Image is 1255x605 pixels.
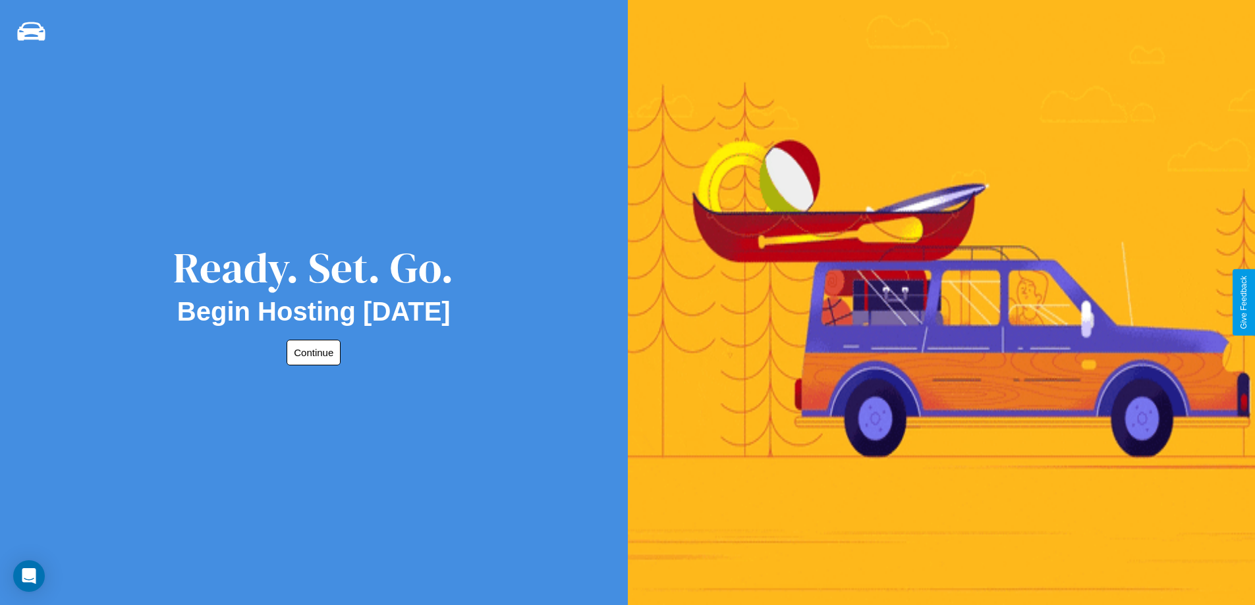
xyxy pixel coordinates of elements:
[1239,276,1248,329] div: Give Feedback
[287,340,341,365] button: Continue
[177,297,451,327] h2: Begin Hosting [DATE]
[173,238,454,297] div: Ready. Set. Go.
[13,560,45,592] div: Open Intercom Messenger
